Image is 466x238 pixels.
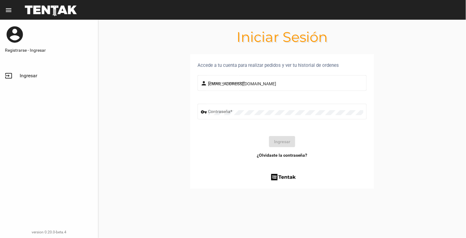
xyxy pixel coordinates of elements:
[5,72,12,79] mat-icon: input
[198,62,367,69] div: Accede a tu cuenta para realizar pedidos y ver tu historial de ordenes
[5,229,93,235] div: version 0.20.0-beta.4
[98,32,466,42] h1: Iniciar Sesión
[257,152,307,158] a: ¿Olvidaste la contraseña?
[201,80,208,87] mat-icon: person
[5,6,12,14] mat-icon: menu
[201,108,208,116] mat-icon: vpn_key
[270,173,297,181] img: tentak-firm.png
[269,136,295,147] button: Ingresar
[5,47,93,53] a: Registrarse - Ingresar
[20,73,37,79] span: Ingresar
[5,25,25,44] mat-icon: account_circle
